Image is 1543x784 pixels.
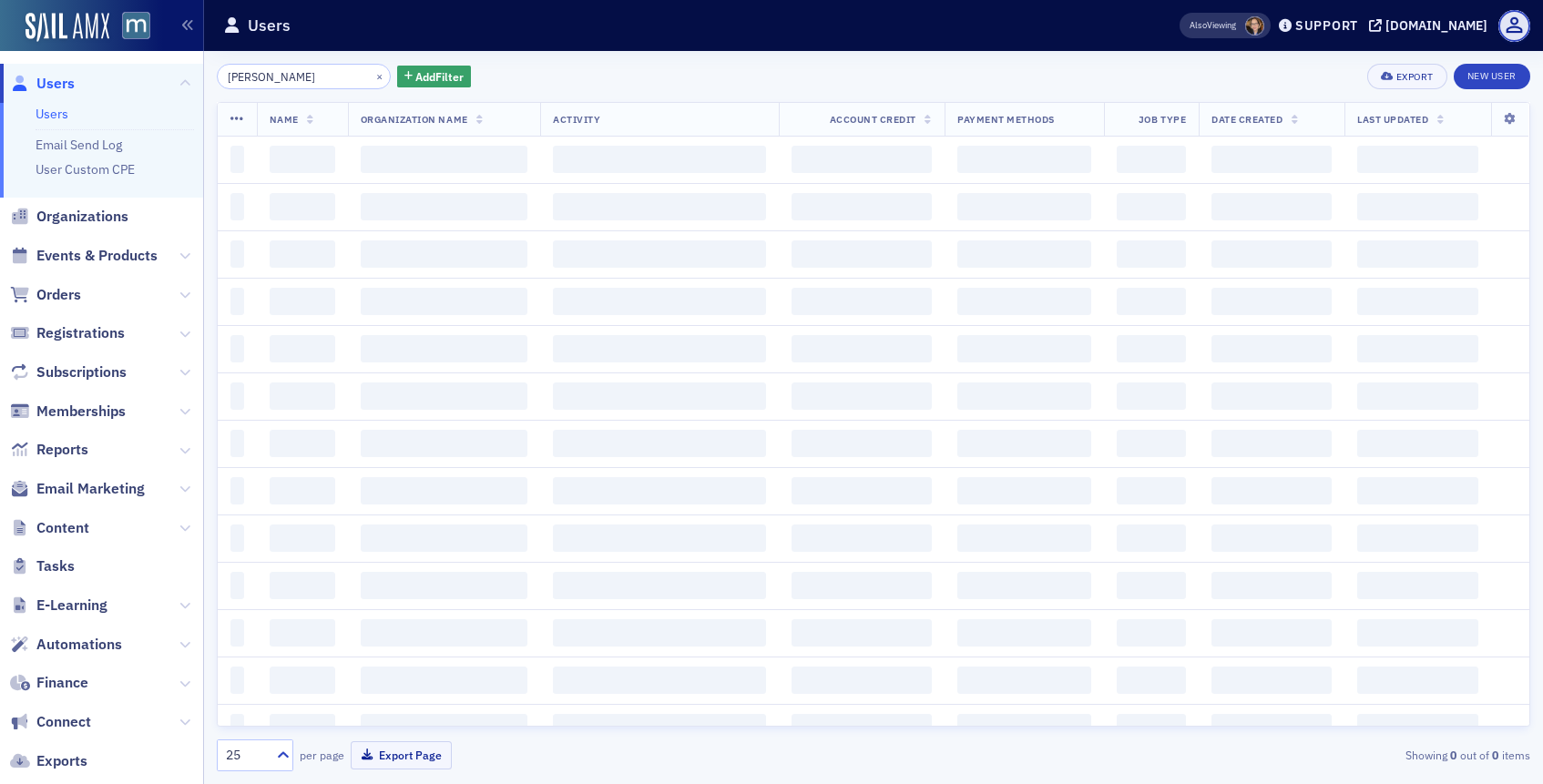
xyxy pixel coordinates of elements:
[361,240,528,268] span: ‌
[553,714,766,741] span: ‌
[1211,193,1332,220] span: ‌
[36,74,75,94] span: Users
[361,477,528,504] span: ‌
[957,714,1091,741] span: ‌
[1211,335,1332,362] span: ‌
[1489,747,1502,763] strong: 0
[1357,667,1478,694] span: ‌
[792,146,932,173] span: ‌
[361,193,528,220] span: ‌
[1357,477,1478,504] span: ‌
[361,288,528,315] span: ‌
[792,288,932,315] span: ‌
[957,146,1091,173] span: ‌
[1369,19,1494,32] button: [DOMAIN_NAME]
[230,382,244,410] span: ‌
[957,240,1091,268] span: ‌
[230,667,244,694] span: ‌
[792,430,932,457] span: ‌
[270,193,335,220] span: ‌
[957,619,1091,647] span: ‌
[1385,17,1487,34] div: [DOMAIN_NAME]
[1117,193,1186,220] span: ‌
[792,667,932,694] span: ‌
[270,430,335,457] span: ‌
[1211,113,1282,126] span: Date Created
[957,524,1091,552] span: ‌
[26,13,109,42] img: SailAMX
[36,596,107,616] span: E-Learning
[792,382,932,410] span: ‌
[415,68,464,85] span: Add Filter
[361,335,528,362] span: ‌
[553,430,766,457] span: ‌
[957,477,1091,504] span: ‌
[1105,747,1530,763] div: Showing out of items
[1117,288,1186,315] span: ‌
[36,285,81,305] span: Orders
[230,146,244,173] span: ‌
[1211,240,1332,268] span: ‌
[957,572,1091,599] span: ‌
[230,524,244,552] span: ‌
[230,430,244,457] span: ‌
[36,751,87,771] span: Exports
[270,113,299,126] span: Name
[270,619,335,647] span: ‌
[553,572,766,599] span: ‌
[230,240,244,268] span: ‌
[1117,667,1186,694] span: ‌
[270,714,335,741] span: ‌
[1357,240,1478,268] span: ‌
[270,572,335,599] span: ‌
[957,113,1055,126] span: Payment Methods
[1117,382,1186,410] span: ‌
[300,747,344,763] label: per page
[553,240,766,268] span: ‌
[10,518,89,538] a: Content
[230,477,244,504] span: ‌
[361,113,468,126] span: Organization Name
[230,572,244,599] span: ‌
[1190,19,1236,32] span: Viewing
[230,288,244,315] span: ‌
[361,667,528,694] span: ‌
[36,161,135,178] a: User Custom CPE
[270,524,335,552] span: ‌
[1211,619,1332,647] span: ‌
[1190,19,1207,31] div: Also
[792,240,932,268] span: ‌
[217,64,391,89] input: Search…
[1117,572,1186,599] span: ‌
[1357,335,1478,362] span: ‌
[1357,430,1478,457] span: ‌
[553,619,766,647] span: ‌
[792,477,932,504] span: ‌
[957,667,1091,694] span: ‌
[1211,430,1332,457] span: ‌
[372,67,388,84] button: ×
[1357,572,1478,599] span: ‌
[1447,747,1460,763] strong: 0
[1295,17,1358,34] div: Support
[1117,240,1186,268] span: ‌
[553,288,766,315] span: ‌
[1357,524,1478,552] span: ‌
[1211,667,1332,694] span: ‌
[361,146,528,173] span: ‌
[553,524,766,552] span: ‌
[792,572,932,599] span: ‌
[957,193,1091,220] span: ‌
[230,714,244,741] span: ‌
[10,285,81,305] a: Orders
[36,362,127,382] span: Subscriptions
[10,596,107,616] a: E-Learning
[1357,146,1478,173] span: ‌
[10,246,158,266] a: Events & Products
[10,362,127,382] a: Subscriptions
[1211,524,1332,552] span: ‌
[1211,146,1332,173] span: ‌
[36,518,89,538] span: Content
[553,193,766,220] span: ‌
